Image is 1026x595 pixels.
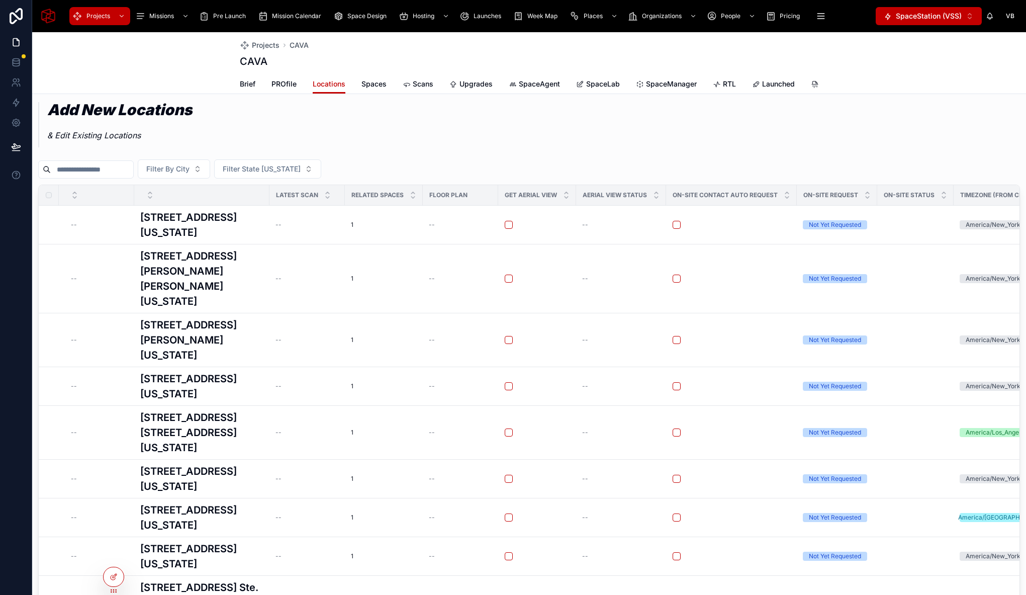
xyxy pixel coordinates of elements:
a: -- [71,429,128,437]
a: Space Design [330,7,394,25]
a: [STREET_ADDRESS][US_STATE] [140,502,263,533]
span: Filter By City [146,164,190,174]
span: -- [582,336,588,344]
a: -- [275,382,339,390]
a: Not Yet Requested [803,513,871,522]
span: RTL [723,79,736,89]
span: -- [429,221,435,229]
div: Not Yet Requested [809,335,861,345]
a: [STREET_ADDRESS][PERSON_NAME][US_STATE] [140,317,263,363]
span: -- [275,275,282,283]
a: -- [275,552,339,560]
a: CAVA [290,40,309,50]
a: -- [582,275,660,283]
span: -- [71,336,77,344]
a: RTL [713,75,736,95]
a: -- [582,552,660,560]
a: -- [71,336,128,344]
a: Projects [69,7,130,25]
a: -- [429,429,492,437]
span: -- [429,382,435,390]
a: Pricing [763,7,807,25]
a: Brief [240,75,255,95]
a: -- [429,221,492,229]
a: -- [429,475,492,483]
span: Places [584,12,603,20]
span: -- [71,221,77,229]
h3: [STREET_ADDRESS][US_STATE] [140,371,263,401]
span: 1 [351,429,353,437]
a: [STREET_ADDRESS] [STREET_ADDRESS][US_STATE] [140,410,263,455]
a: 1 [351,552,417,560]
span: -- [71,552,77,560]
div: Not Yet Requested [809,382,861,391]
span: Projects [86,12,110,20]
a: [STREET_ADDRESS][US_STATE] [140,464,263,494]
span: -- [71,275,77,283]
span: Launched [762,79,795,89]
span: On-Site Status [884,191,935,199]
a: Not Yet Requested [803,274,871,283]
span: 1 [351,514,353,522]
span: 1 [351,336,353,344]
a: 1 [351,429,417,437]
a: -- [275,514,339,522]
a: 1 [351,514,417,522]
span: PROfile [271,79,297,89]
div: Not Yet Requested [809,552,861,561]
span: -- [71,429,77,437]
a: Not Yet Requested [803,382,871,391]
a: Launches [456,7,508,25]
div: America/New_York [966,335,1020,345]
a: [STREET_ADDRESS][PERSON_NAME][PERSON_NAME][US_STATE] [140,248,263,309]
a: -- [429,336,492,344]
a: Launched [752,75,795,95]
a: Missions [132,7,194,25]
span: Get Aerial View [505,191,557,199]
a: Pre Launch [196,7,253,25]
a: -- [275,336,339,344]
span: -- [275,221,282,229]
h1: CAVA [240,54,267,68]
span: -- [71,475,77,483]
span: -- [71,514,77,522]
div: Not Yet Requested [809,428,861,437]
span: -- [582,552,588,560]
a: PROfile [271,75,297,95]
a: -- [71,475,128,483]
span: Mission Calendar [272,12,321,20]
span: Locations [313,79,345,89]
div: Not Yet Requested [809,274,861,283]
a: 1 [351,336,417,344]
span: -- [429,275,435,283]
a: Organizations [625,7,702,25]
button: Select Button [138,159,210,179]
h3: [STREET_ADDRESS][US_STATE] [140,541,263,571]
a: -- [71,221,128,229]
span: -- [582,475,588,483]
span: -- [582,275,588,283]
span: People [721,12,740,20]
a: -- [429,514,492,522]
span: -- [275,429,282,437]
span: -- [275,552,282,560]
span: VB [1006,12,1014,20]
span: SpaceStation (VSS) [896,11,962,21]
span: Projects [252,40,279,50]
a: -- [71,552,128,560]
span: Launches [474,12,501,20]
span: Hosting [413,12,434,20]
span: -- [582,429,588,437]
span: SpaceAgent [519,79,560,89]
span: 1 [351,552,353,560]
a: Mission Calendar [255,7,328,25]
a: [STREET_ADDRESS][US_STATE] [140,210,263,240]
h1: Add New Locations [47,102,193,117]
span: Missions [149,12,174,20]
a: -- [275,221,339,229]
a: Projects [240,40,279,50]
